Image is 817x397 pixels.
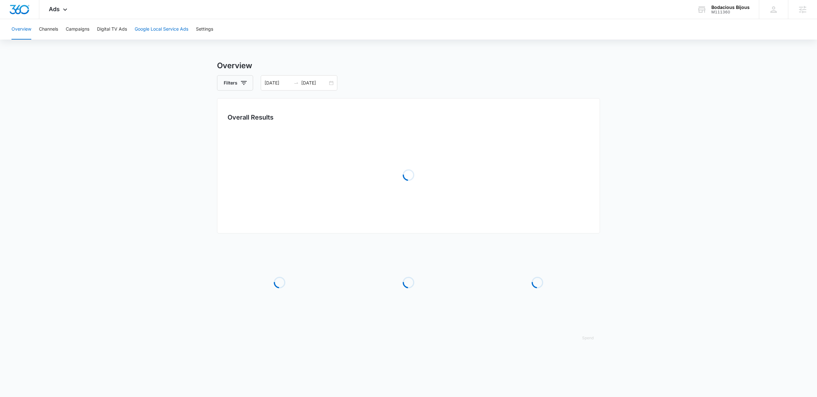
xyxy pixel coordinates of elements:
[135,19,188,40] button: Google Local Service Ads
[97,19,127,40] button: Digital TV Ads
[711,5,750,10] div: account name
[711,10,750,14] div: account id
[301,79,328,86] input: End date
[39,19,58,40] button: Channels
[576,330,600,346] button: Spend
[265,79,291,86] input: Start date
[217,75,253,91] button: Filters
[66,19,89,40] button: Campaigns
[217,60,600,71] h3: Overview
[196,19,213,40] button: Settings
[294,80,299,85] span: swap-right
[294,80,299,85] span: to
[49,6,60,12] span: Ads
[11,19,31,40] button: Overview
[228,113,274,122] h3: Overall Results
